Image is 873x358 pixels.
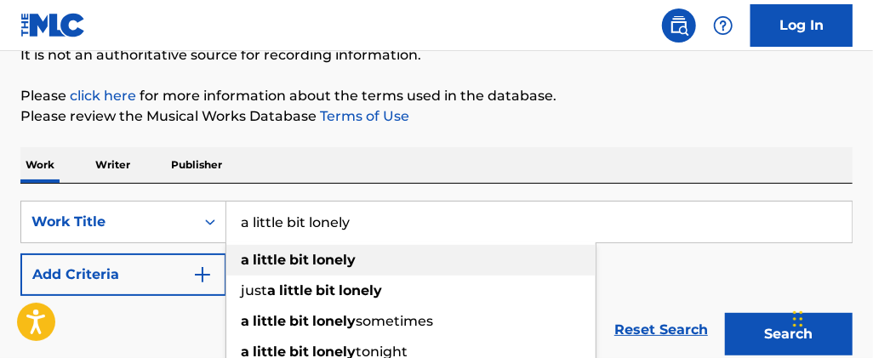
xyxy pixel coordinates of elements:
[241,282,267,298] span: just
[20,147,60,183] p: Work
[90,147,135,183] p: Writer
[706,9,740,43] div: Help
[20,86,853,106] p: Please for more information about the terms used in the database.
[192,264,213,285] img: 9d2ae6d4665cec9f34b9.svg
[289,313,309,329] strong: bit
[662,9,696,43] a: Public Search
[793,293,803,344] div: Drag
[253,252,286,268] strong: little
[166,147,227,183] p: Publisher
[20,253,226,296] button: Add Criteria
[713,15,733,36] img: help
[20,13,86,37] img: MLC Logo
[725,313,853,355] button: Search
[31,212,185,232] div: Work Title
[317,108,409,124] a: Terms of Use
[20,106,853,127] p: Please review the Musical Works Database
[669,15,689,36] img: search
[20,45,853,65] p: It is not an authoritative source for recording information.
[312,252,356,268] strong: lonely
[312,313,356,329] strong: lonely
[289,252,309,268] strong: bit
[279,282,312,298] strong: little
[339,282,382,298] strong: lonely
[356,313,433,329] span: sometimes
[606,311,716,349] a: Reset Search
[241,313,249,329] strong: a
[788,276,873,358] iframe: Chat Widget
[253,313,286,329] strong: little
[316,282,335,298] strong: bit
[70,88,136,104] a: click here
[267,282,276,298] strong: a
[750,4,853,47] a: Log In
[241,252,249,268] strong: a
